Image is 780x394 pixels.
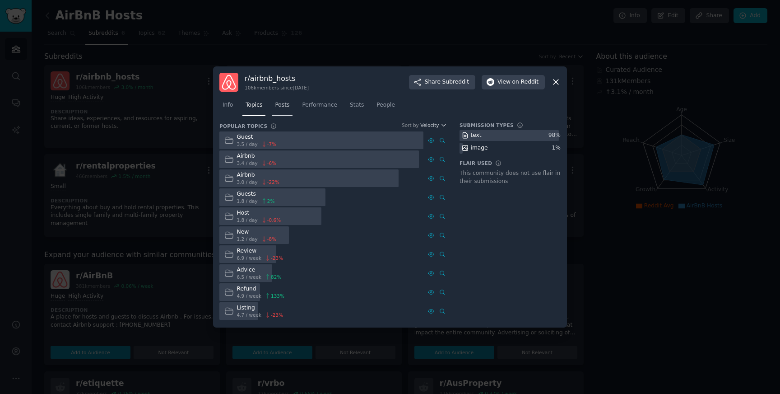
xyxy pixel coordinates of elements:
span: 1.8 / day [237,198,258,204]
h3: Submission Types [460,122,514,128]
h3: Popular Topics [219,123,267,129]
span: 6.9 / week [237,255,262,261]
div: Review [237,247,283,255]
h3: r/ airbnb_hosts [245,74,309,83]
a: Info [219,98,236,117]
span: 3.5 / day [237,141,258,147]
img: airbnb_hosts [219,73,238,92]
div: image [471,144,488,152]
span: Posts [275,101,289,109]
a: Posts [272,98,292,117]
div: 1 % [552,144,561,152]
span: Subreddit [442,78,469,86]
span: Share [425,78,469,86]
button: Velocity [420,122,447,128]
span: 2 % [267,198,275,204]
span: -23 % [271,255,283,261]
span: 6.5 / week [237,274,262,280]
button: Viewon Reddit [482,75,545,89]
div: Sort by [402,122,419,128]
div: Guests [237,190,275,198]
div: New [237,228,277,236]
span: -8 % [267,236,276,242]
span: 82 % [271,274,281,280]
div: Guest [237,133,277,141]
span: Performance [302,101,337,109]
a: Performance [299,98,340,117]
span: 3.4 / day [237,160,258,166]
div: Advice [237,266,282,274]
span: 3.0 / day [237,179,258,185]
span: Info [223,101,233,109]
span: on Reddit [512,78,539,86]
h3: Flair Used [460,160,492,166]
div: Refund [237,285,285,293]
span: -0.6 % [267,217,281,223]
div: 98 % [548,131,561,140]
a: Topics [242,98,265,117]
a: People [373,98,398,117]
button: ShareSubreddit [409,75,475,89]
span: 133 % [271,293,284,299]
span: Topics [246,101,262,109]
span: View [497,78,539,86]
div: This community does not use flair in their submissions [460,169,561,185]
div: Airbnb [237,152,277,160]
span: -22 % [267,179,279,185]
span: Stats [350,101,364,109]
span: -23 % [271,312,283,318]
a: Stats [347,98,367,117]
span: 1.8 / day [237,217,258,223]
span: 1.2 / day [237,236,258,242]
span: -7 % [267,141,276,147]
div: Listing [237,304,283,312]
span: People [376,101,395,109]
span: 4.7 / week [237,312,262,318]
span: Velocity [420,122,439,128]
span: -6 % [267,160,276,166]
span: 4.9 / week [237,293,262,299]
div: text [471,131,482,140]
div: Host [237,209,281,217]
div: Airbnb [237,171,279,179]
div: 106k members since [DATE] [245,84,309,91]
